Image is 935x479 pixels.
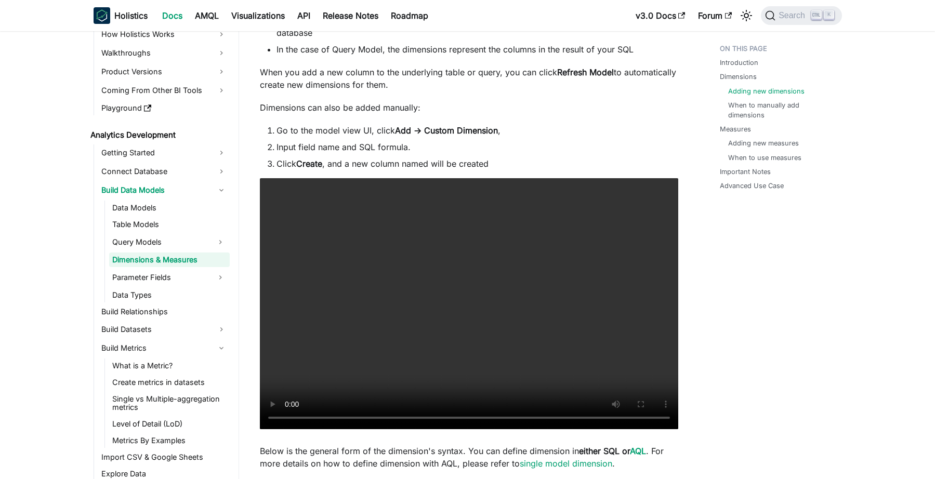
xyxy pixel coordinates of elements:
[629,7,692,24] a: v3.0 Docs
[109,288,230,302] a: Data Types
[109,433,230,448] a: Metrics By Examples
[94,7,148,24] a: HolisticsHolistics
[260,66,678,91] p: When you add a new column to the underlying table or query, you can click to automatically create...
[109,392,230,415] a: Single vs Multiple-aggregation metrics
[720,181,784,191] a: Advanced Use Case
[557,67,614,77] strong: Refresh Model
[720,72,757,82] a: Dimensions
[98,82,230,99] a: Coming From Other BI Tools
[260,445,678,470] p: Below is the general form of the dimension's syntax. You can define dimension in . For more detai...
[395,125,498,136] strong: Add -> Custom Dimension
[98,144,230,161] a: Getting Started
[692,7,738,24] a: Forum
[109,201,230,215] a: Data Models
[83,31,239,479] nav: Docs sidebar
[98,45,230,61] a: Walkthroughs
[98,304,230,319] a: Build Relationships
[189,7,225,24] a: AMQL
[728,86,805,96] a: Adding new dimensions
[98,321,230,338] a: Build Datasets
[775,11,811,20] span: Search
[94,7,110,24] img: Holistics
[98,182,230,198] a: Build Data Models
[211,234,230,250] button: Expand sidebar category 'Query Models'
[109,358,230,373] a: What is a Metric?
[114,9,148,22] b: Holistics
[738,7,755,24] button: Switch between dark and light mode (currently light mode)
[109,375,230,390] a: Create metrics in datasets
[87,128,230,142] a: Analytics Development
[520,458,612,469] a: single model dimension
[728,153,801,163] a: When to use measures
[728,138,799,148] a: Adding new measures
[98,63,230,80] a: Product Versions
[728,100,832,120] a: When to manually add dimensions
[260,101,678,114] p: Dimensions can also be added manually:
[317,7,385,24] a: Release Notes
[720,124,751,134] a: Measures
[98,340,230,356] a: Build Metrics
[98,450,230,464] a: Import CSV & Google Sheets
[109,252,230,267] a: Dimensions & Measures
[824,10,834,20] kbd: K
[98,163,230,180] a: Connect Database
[385,7,434,24] a: Roadmap
[276,157,678,170] li: Click , and a new column named will be created
[276,141,678,153] li: Input field name and SQL formula.
[109,269,211,286] a: Parameter Fields
[109,217,230,232] a: Table Models
[276,43,678,56] li: In the case of Query Model, the dimensions represent the columns in the result of your SQL
[291,7,317,24] a: API
[109,417,230,431] a: Level of Detail (LoD)
[98,101,230,115] a: Playground
[156,7,189,24] a: Docs
[109,234,211,250] a: Query Models
[296,158,322,169] strong: Create
[260,178,678,429] video: Your browser does not support embedding video, but you can .
[225,7,291,24] a: Visualizations
[579,446,646,456] strong: either SQL or
[720,167,771,177] a: Important Notes
[276,124,678,137] li: Go to the model view UI, click ,
[630,446,646,456] a: AQL
[720,58,758,68] a: Introduction
[211,269,230,286] button: Expand sidebar category 'Parameter Fields'
[761,6,841,25] button: Search (Ctrl+K)
[98,26,230,43] a: How Holistics Works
